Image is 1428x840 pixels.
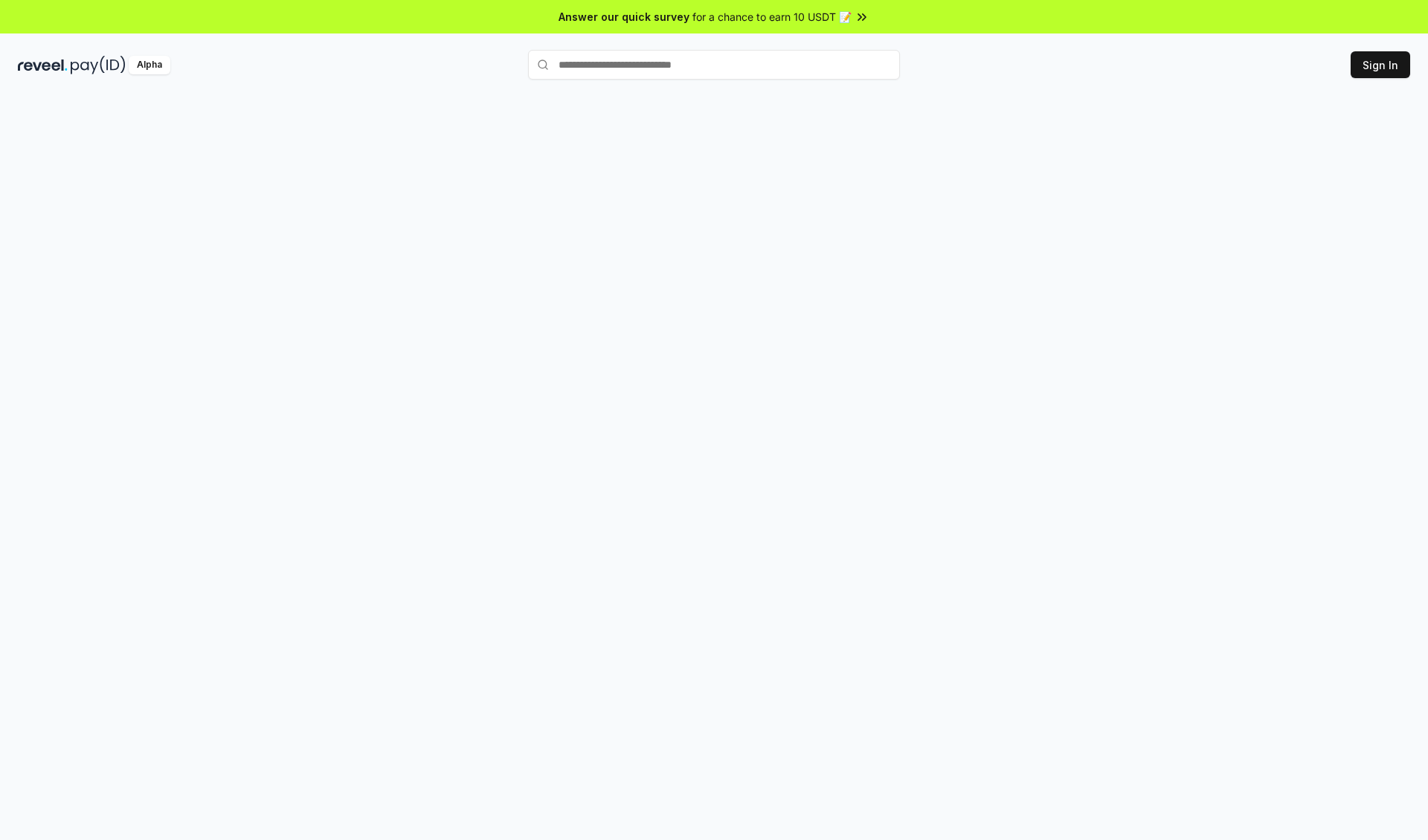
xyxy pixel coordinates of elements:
button: Sign In [1351,51,1410,78]
img: pay_id [71,56,126,74]
div: Alpha [129,56,170,74]
span: for a chance to earn 10 USDT 📝 [692,9,852,25]
img: reveel_dark [18,56,68,74]
span: Answer our quick survey [559,9,689,25]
